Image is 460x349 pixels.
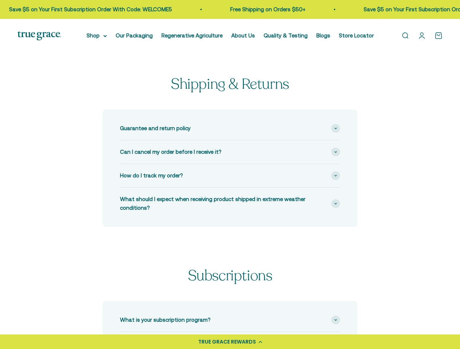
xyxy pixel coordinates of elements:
[231,32,255,39] a: About Us
[198,338,256,346] div: TRUE GRACE REWARDS
[120,316,211,324] span: What is your subscription program?
[120,117,340,140] summary: Guarantee and return policy
[339,32,374,39] a: Store Locator
[120,124,191,133] span: Guarantee and return policy
[316,32,330,39] a: Blogs
[120,195,328,212] span: What should I expect when receiving product shipped in extreme weather conditions?
[120,164,340,187] summary: How do I track my order?
[9,5,172,14] p: Save $5 on Your First Subscription Order With Code: WELCOME5
[120,148,221,156] span: Can I cancel my order before I receive it?
[161,32,223,39] a: Regenerative Agriculture
[120,308,340,332] summary: What is your subscription program?
[230,6,305,12] a: Free Shipping on Orders $50+
[103,76,357,92] h2: Shipping & Returns
[116,32,153,39] a: Our Packaging
[103,268,357,284] h2: Subscriptions
[120,140,340,164] summary: Can I cancel my order before I receive it?
[87,31,107,40] summary: Shop
[264,32,308,39] a: Quality & Testing
[120,188,340,220] summary: What should I expect when receiving product shipped in extreme weather conditions?
[120,171,183,180] span: How do I track my order?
